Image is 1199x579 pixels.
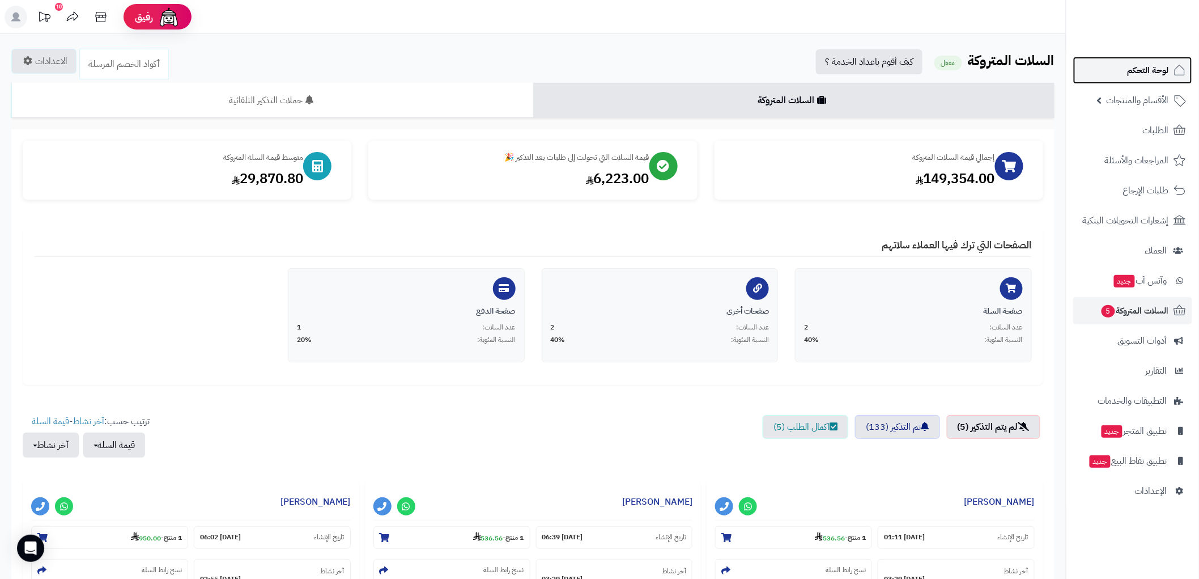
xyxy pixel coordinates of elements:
[32,415,69,428] a: قيمة السلة
[131,532,182,543] small: -
[1073,267,1192,294] a: وآتس آبجديد
[373,526,530,549] section: 1 منتج-536.56
[83,433,145,458] button: قيمة السلة
[1073,477,1192,505] a: الإعدادات
[1073,387,1192,415] a: التطبيقات والخدمات
[804,335,819,345] span: 40%
[551,323,555,332] span: 2
[158,6,180,28] img: ai-face.png
[848,533,866,543] strong: 1 منتج
[380,152,649,163] div: قيمة السلات التي تحولت إلى طلبات بعد التذكير 🎉
[34,239,1032,257] h4: الصفحات التي ترك فيها العملاء سلاتهم
[280,495,351,509] a: [PERSON_NAME]
[11,83,533,118] a: حملات التذكير التلقائية
[1073,147,1192,174] a: المراجعات والأسئلة
[1083,213,1169,229] span: إشعارات التحويلات البنكية
[1118,333,1167,349] span: أدوات التسويق
[731,335,769,345] span: النسبة المئوية:
[164,533,182,543] strong: 1 منتج
[533,83,1055,118] a: السلات المتروكة
[73,415,104,428] a: آخر نشاط
[1146,363,1167,379] span: التقارير
[297,306,516,317] div: صفحة الدفع
[1122,9,1188,32] img: logo-2.png
[1073,327,1192,354] a: أدوات التسويق
[135,10,153,24] span: رفيق
[816,49,922,74] a: كيف أقوم باعداد الخدمة ؟
[11,49,76,74] a: الاعدادات
[1114,275,1135,288] span: جديد
[855,415,940,439] a: تم التذكير (133)
[763,415,848,439] a: اكمال الطلب (5)
[1073,447,1192,475] a: تطبيق نقاط البيعجديد
[656,532,686,542] small: تاريخ الإنشاء
[1073,207,1192,234] a: إشعارات التحويلات البنكية
[726,152,995,163] div: إجمالي قيمة السلات المتروكة
[79,49,169,79] a: أكواد الخصم المرسلة
[23,415,150,458] ul: ترتيب حسب: -
[484,565,524,575] small: نسخ رابط السلة
[1128,62,1169,78] span: لوحة التحكم
[968,50,1055,71] b: السلات المتروكة
[1123,183,1169,198] span: طلبات الإرجاع
[131,533,161,543] strong: 950.00
[1107,92,1169,108] span: الأقسام والمنتجات
[1102,425,1123,438] span: جديد
[662,566,686,576] small: آخر نشاط
[1073,117,1192,144] a: الطلبات
[483,323,516,332] span: عدد السلات:
[200,532,241,542] strong: [DATE] 06:02
[1135,483,1167,499] span: الإعدادات
[1073,237,1192,264] a: العملاء
[478,335,516,345] span: النسبة المئوية:
[1113,273,1167,289] span: وآتس آب
[964,495,1035,509] a: [PERSON_NAME]
[884,532,925,542] strong: [DATE] 01:11
[1073,177,1192,204] a: طلبات الإرجاع
[297,335,312,345] span: 20%
[715,526,872,549] section: 1 منتج-536.56
[142,565,182,575] small: نسخ رابط السلة
[551,306,769,317] div: صفحات أخرى
[804,323,808,332] span: 2
[990,323,1023,332] span: عدد السلات:
[826,565,866,575] small: نسخ رابط السلة
[1073,57,1192,84] a: لوحة التحكم
[473,532,524,543] small: -
[1073,297,1192,324] a: السلات المتروكة5
[34,152,303,163] div: متوسط قيمة السلة المتروكة
[31,526,188,549] section: 1 منتج-950.00
[1073,417,1192,445] a: تطبيق المتجرجديد
[1105,153,1169,168] span: المراجعات والأسئلة
[985,335,1023,345] span: النسبة المئوية:
[622,495,692,509] a: [PERSON_NAME]
[1089,453,1167,469] span: تطبيق نقاط البيع
[1101,305,1116,318] span: 5
[380,169,649,188] div: 6,223.00
[30,6,58,31] a: تحديثات المنصة
[34,169,303,188] div: 29,870.80
[17,535,44,562] div: Open Intercom Messenger
[1098,393,1167,409] span: التطبيقات والخدمات
[1004,566,1028,576] small: آخر نشاط
[1100,303,1169,319] span: السلات المتروكة
[804,306,1023,317] div: صفحة السلة
[947,415,1040,439] a: لم يتم التذكير (5)
[1143,122,1169,138] span: الطلبات
[551,335,566,345] span: 40%
[55,3,63,11] div: 10
[473,533,503,543] strong: 536.56
[1073,357,1192,384] a: التقارير
[320,566,345,576] small: آخر نشاط
[1090,455,1111,468] span: جديد
[1100,423,1167,439] span: تطبيق المتجر
[934,56,962,70] small: مفعل
[815,532,866,543] small: -
[542,532,583,542] strong: [DATE] 06:39
[815,533,845,543] strong: 536.56
[506,533,524,543] strong: 1 منتج
[314,532,345,542] small: تاريخ الإنشاء
[736,323,769,332] span: عدد السلات:
[297,323,301,332] span: 1
[998,532,1028,542] small: تاريخ الإنشاء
